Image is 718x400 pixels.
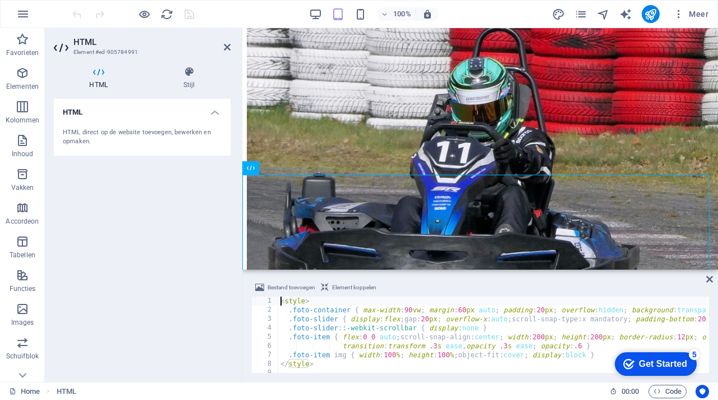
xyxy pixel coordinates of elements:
[422,9,432,19] i: Stel bij het wijzigen van de grootte van de weergegeven website automatisch het juist zoomniveau ...
[160,7,173,21] button: reload
[376,7,416,21] button: 100%
[393,7,411,21] h6: 100%
[63,128,222,147] div: HTML direct op de website toevoegen, bewerken en opmaken.
[11,318,34,327] p: Images
[6,352,39,361] p: Schuifblok
[552,8,565,21] i: Design (Ctrl+Alt+Y)
[148,66,231,90] h4: Stijl
[254,281,317,294] button: Bestand toevoegen
[73,47,208,57] h3: Element #ed-905784991
[252,360,279,369] div: 8
[574,8,587,21] i: Pagina's (Ctrl+Alt+S)
[597,7,610,21] button: navigator
[574,7,588,21] button: pages
[319,281,378,294] button: Element koppelen
[73,37,231,47] h2: HTML
[610,385,639,398] h6: Sessietijd
[83,2,94,13] div: 5
[252,306,279,315] div: 2
[332,281,376,294] span: Element koppelen
[252,315,279,324] div: 3
[6,48,39,57] p: Favorieten
[9,385,40,398] a: Klik om selectie op te heffen, dubbelklik om Pagina's te open
[648,385,687,398] button: Code
[619,7,633,21] button: text_generator
[252,369,279,378] div: 9
[252,342,279,351] div: 6
[642,5,660,23] button: publish
[252,333,279,342] div: 5
[33,12,81,22] div: Get Started
[629,387,631,396] span: :
[6,116,40,125] p: Kolommen
[54,99,231,119] h4: HTML
[619,8,632,21] i: AI Writer
[9,6,91,29] div: Get Started 5 items remaining, 0% complete
[268,281,315,294] span: Bestand toevoegen
[622,385,639,398] span: 00 00
[669,5,713,23] button: Meer
[54,66,148,90] h4: HTML
[160,8,173,21] i: Pagina opnieuw laden
[10,251,35,260] p: Tabellen
[6,82,39,91] p: Elementen
[57,385,76,398] nav: breadcrumb
[597,8,610,21] i: Navigator
[11,183,34,192] p: Vakken
[673,8,708,20] span: Meer
[252,351,279,360] div: 7
[696,385,709,398] button: Usercentrics
[644,8,657,21] i: Publiceren
[552,7,565,21] button: design
[653,385,682,398] span: Code
[252,324,279,333] div: 4
[12,149,34,158] p: Inhoud
[10,284,36,293] p: Functies
[252,297,279,306] div: 1
[6,217,39,226] p: Accordeon
[57,385,76,398] span: Klik om te selecteren, dubbelklik om te bewerken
